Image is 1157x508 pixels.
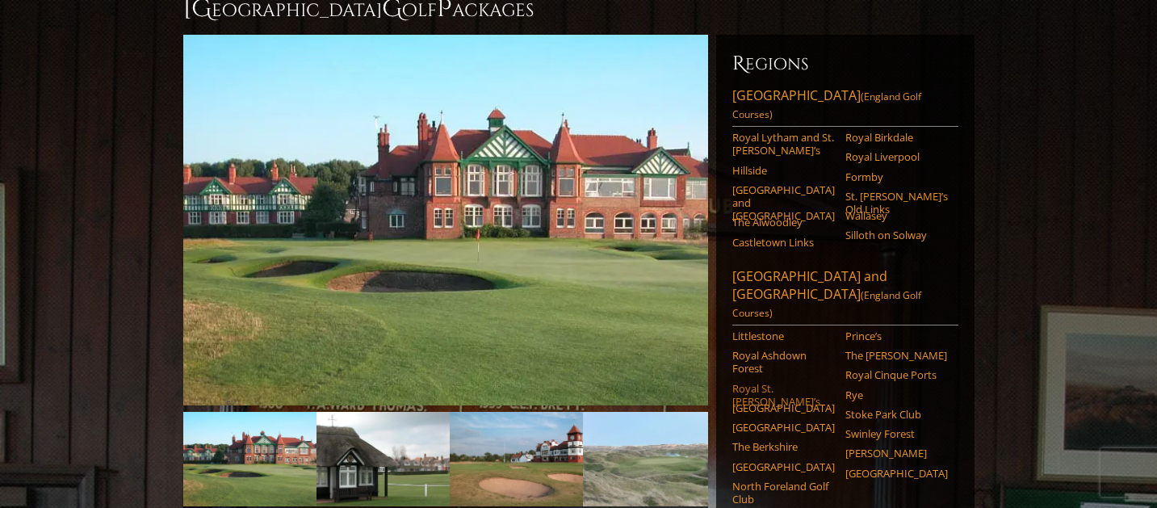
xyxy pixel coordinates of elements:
[732,51,958,77] h6: Regions
[732,480,835,506] a: North Foreland Golf Club
[732,183,835,223] a: [GEOGRAPHIC_DATA] and [GEOGRAPHIC_DATA]
[845,150,948,163] a: Royal Liverpool
[732,267,958,325] a: [GEOGRAPHIC_DATA] and [GEOGRAPHIC_DATA](England Golf Courses)
[732,421,835,434] a: [GEOGRAPHIC_DATA]
[845,330,948,342] a: Prince’s
[732,460,835,473] a: [GEOGRAPHIC_DATA]
[732,382,835,409] a: Royal St. [PERSON_NAME]’s
[732,349,835,376] a: Royal Ashdown Forest
[845,131,948,144] a: Royal Birkdale
[845,388,948,401] a: Rye
[732,164,835,177] a: Hillside
[845,229,948,241] a: Silloth on Solway
[732,90,921,121] span: (England Golf Courses)
[845,170,948,183] a: Formby
[845,209,948,222] a: Wallasey
[845,349,948,362] a: The [PERSON_NAME]
[845,190,948,216] a: St. [PERSON_NAME]’s Old Links
[732,216,835,229] a: The Alwoodley
[732,330,835,342] a: Littlestone
[732,288,921,320] span: (England Golf Courses)
[845,368,948,381] a: Royal Cinque Ports
[845,427,948,440] a: Swinley Forest
[732,86,958,127] a: [GEOGRAPHIC_DATA](England Golf Courses)
[845,467,948,480] a: [GEOGRAPHIC_DATA]
[732,401,835,414] a: [GEOGRAPHIC_DATA]
[732,440,835,453] a: The Berkshire
[732,131,835,157] a: Royal Lytham and St. [PERSON_NAME]’s
[732,236,835,249] a: Castletown Links
[845,408,948,421] a: Stoke Park Club
[845,447,948,460] a: [PERSON_NAME]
